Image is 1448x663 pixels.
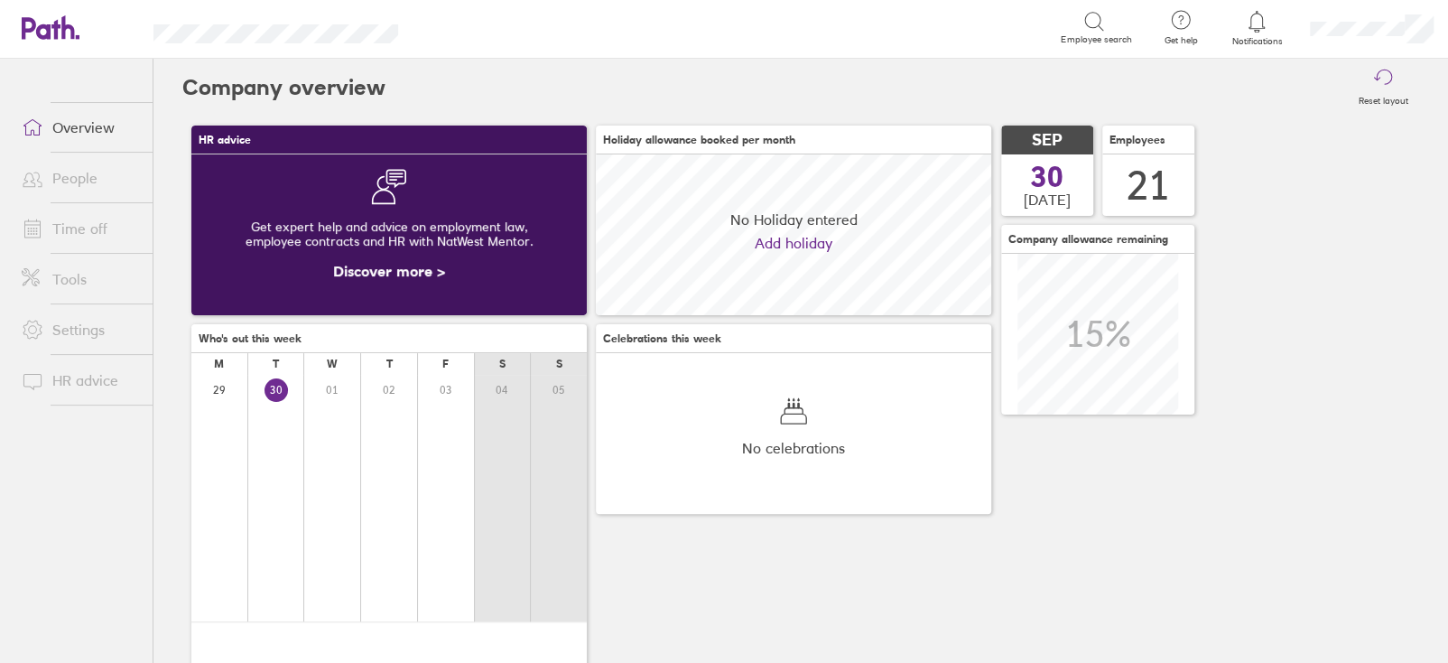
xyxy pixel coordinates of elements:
span: SEP [1032,131,1063,150]
span: No Holiday entered [730,211,858,228]
div: F [442,358,449,370]
span: Notifications [1228,36,1286,47]
button: Reset layout [1348,59,1419,117]
div: S [499,358,506,370]
div: T [386,358,393,370]
div: Get expert help and advice on employment law, employee contracts and HR with NatWest Mentor. [206,205,572,263]
span: Get help [1151,35,1210,46]
span: Company allowance remaining [1008,233,1168,246]
a: Notifications [1228,9,1286,47]
div: Search [447,19,493,35]
span: Employees [1109,134,1165,146]
label: Reset layout [1348,90,1419,107]
a: People [7,160,153,196]
div: M [214,358,224,370]
a: HR advice [7,362,153,398]
a: Settings [7,312,153,348]
span: 30 [1031,163,1063,191]
h2: Company overview [182,59,385,117]
span: Who's out this week [199,332,302,345]
span: Celebrations this week [603,332,721,345]
div: S [556,358,562,370]
span: No celebrations [742,440,845,456]
span: Holiday allowance booked per month [603,134,795,146]
a: Overview [7,109,153,145]
div: 21 [1127,163,1170,209]
a: Tools [7,261,153,297]
div: T [273,358,279,370]
a: Time off [7,210,153,247]
div: W [327,358,338,370]
a: Discover more > [333,262,445,280]
span: [DATE] [1024,191,1071,208]
a: Add holiday [755,235,832,251]
span: Employee search [1061,34,1131,45]
span: HR advice [199,134,251,146]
